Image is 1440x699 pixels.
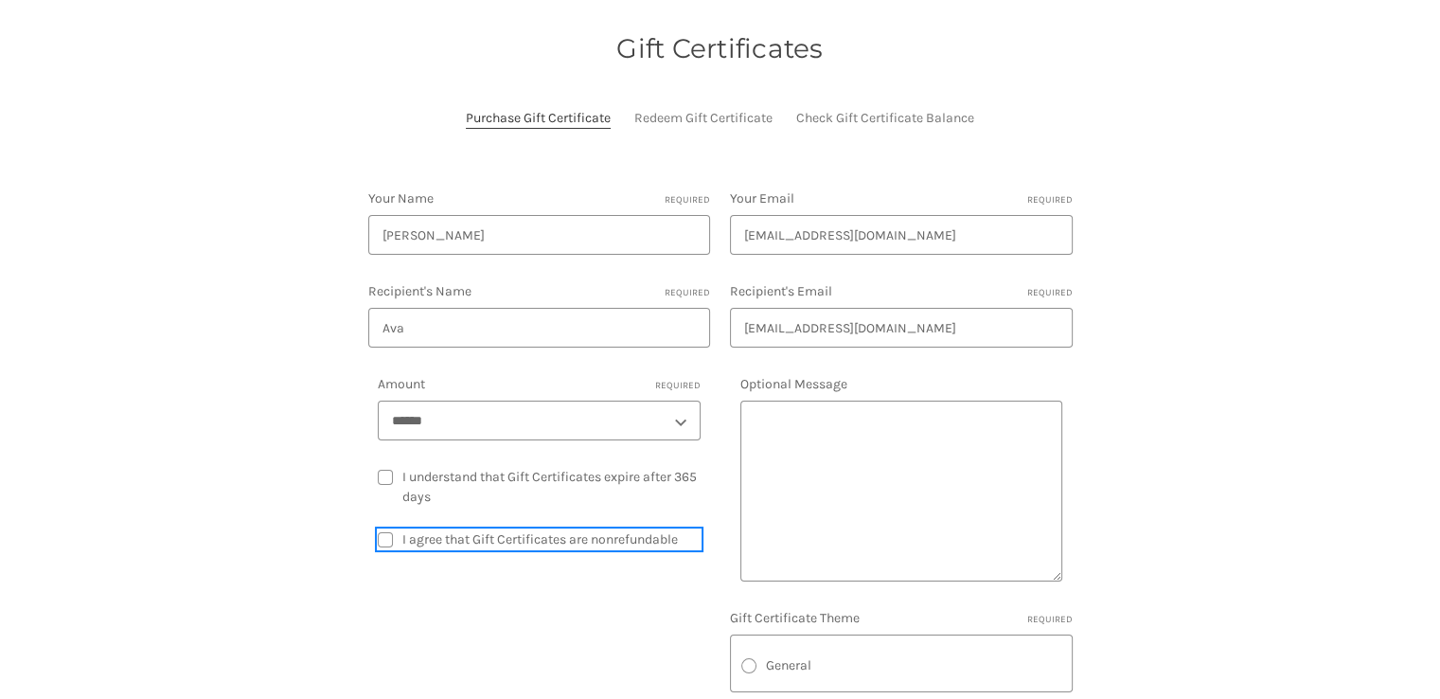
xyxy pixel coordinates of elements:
label: Amount [378,374,701,394]
label: Your Name [368,188,711,208]
li: Purchase Gift Certificate [466,108,611,129]
small: Required [1027,286,1073,300]
label: I agree that Gift Certificates are nonrefundable [378,529,701,549]
label: Optional Message [740,374,1063,394]
small: Required [665,286,710,300]
label: Your Email [730,188,1073,208]
a: Redeem Gift Certificate [634,108,773,128]
a: Check Gift Certificate Balance [796,108,974,128]
label: Recipient's Email [730,281,1073,301]
small: Required [1027,193,1073,207]
label: Recipient's Name [368,281,711,301]
label: I understand that Gift Certificates expire after 365 days [378,467,701,507]
small: Required [665,193,710,207]
small: Required [655,379,701,393]
h1: Gift Certificates [192,28,1249,68]
small: Required [1027,613,1073,627]
label: General [741,655,1062,675]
